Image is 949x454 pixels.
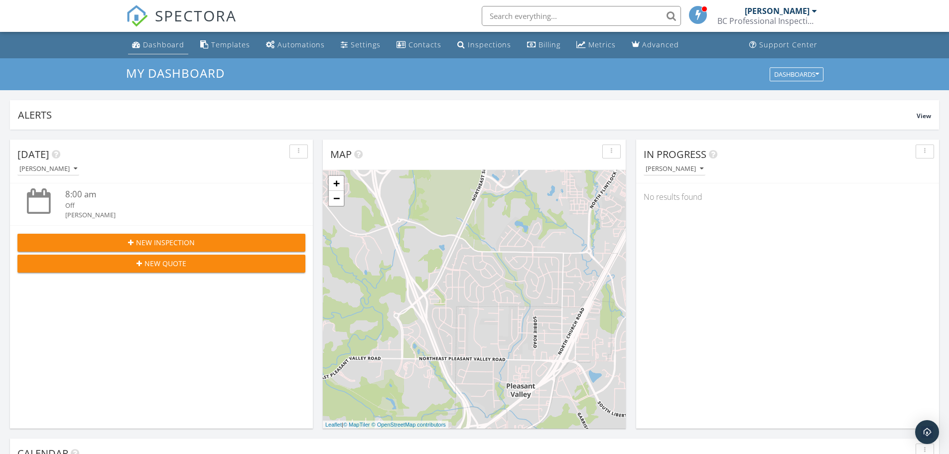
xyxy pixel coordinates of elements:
div: 8:00 am [65,188,281,201]
a: Support Center [745,36,821,54]
a: Zoom out [329,191,344,206]
div: Contacts [408,40,441,49]
button: Dashboards [770,67,823,81]
span: SPECTORA [155,5,237,26]
div: Automations [277,40,325,49]
div: BC Professional Inspections LLC [717,16,817,26]
div: No results found [636,183,939,210]
a: © MapTiler [343,422,370,428]
a: Automations (Basic) [262,36,329,54]
a: Settings [337,36,385,54]
div: | [323,421,448,429]
button: [PERSON_NAME] [17,162,79,176]
input: Search everything... [482,6,681,26]
div: [PERSON_NAME] [745,6,810,16]
a: Billing [523,36,564,54]
img: The Best Home Inspection Software - Spectora [126,5,148,27]
a: SPECTORA [126,13,237,34]
span: My Dashboard [126,65,225,81]
button: New Inspection [17,234,305,252]
a: Metrics [572,36,620,54]
div: Off [65,201,281,210]
a: Inspections [453,36,515,54]
div: Billing [539,40,560,49]
div: Settings [351,40,381,49]
a: Templates [196,36,254,54]
a: Dashboard [128,36,188,54]
span: Map [330,148,352,161]
button: New Quote [17,255,305,273]
div: Advanced [642,40,679,49]
a: Leaflet [325,422,342,428]
a: Contacts [393,36,445,54]
span: New Inspection [136,237,195,248]
div: Open Intercom Messenger [915,420,939,444]
div: Alerts [18,108,917,122]
button: [PERSON_NAME] [644,162,705,176]
div: Dashboards [774,71,819,78]
div: [PERSON_NAME] [646,165,703,172]
div: Dashboard [143,40,184,49]
div: [PERSON_NAME] [19,165,77,172]
span: In Progress [644,148,706,161]
a: Advanced [628,36,683,54]
span: View [917,112,931,120]
div: [PERSON_NAME] [65,210,281,220]
span: New Quote [144,258,186,269]
div: Support Center [759,40,817,49]
a: Zoom in [329,176,344,191]
div: Templates [211,40,250,49]
div: Inspections [468,40,511,49]
a: © OpenStreetMap contributors [372,422,446,428]
div: Metrics [588,40,616,49]
span: [DATE] [17,148,49,161]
